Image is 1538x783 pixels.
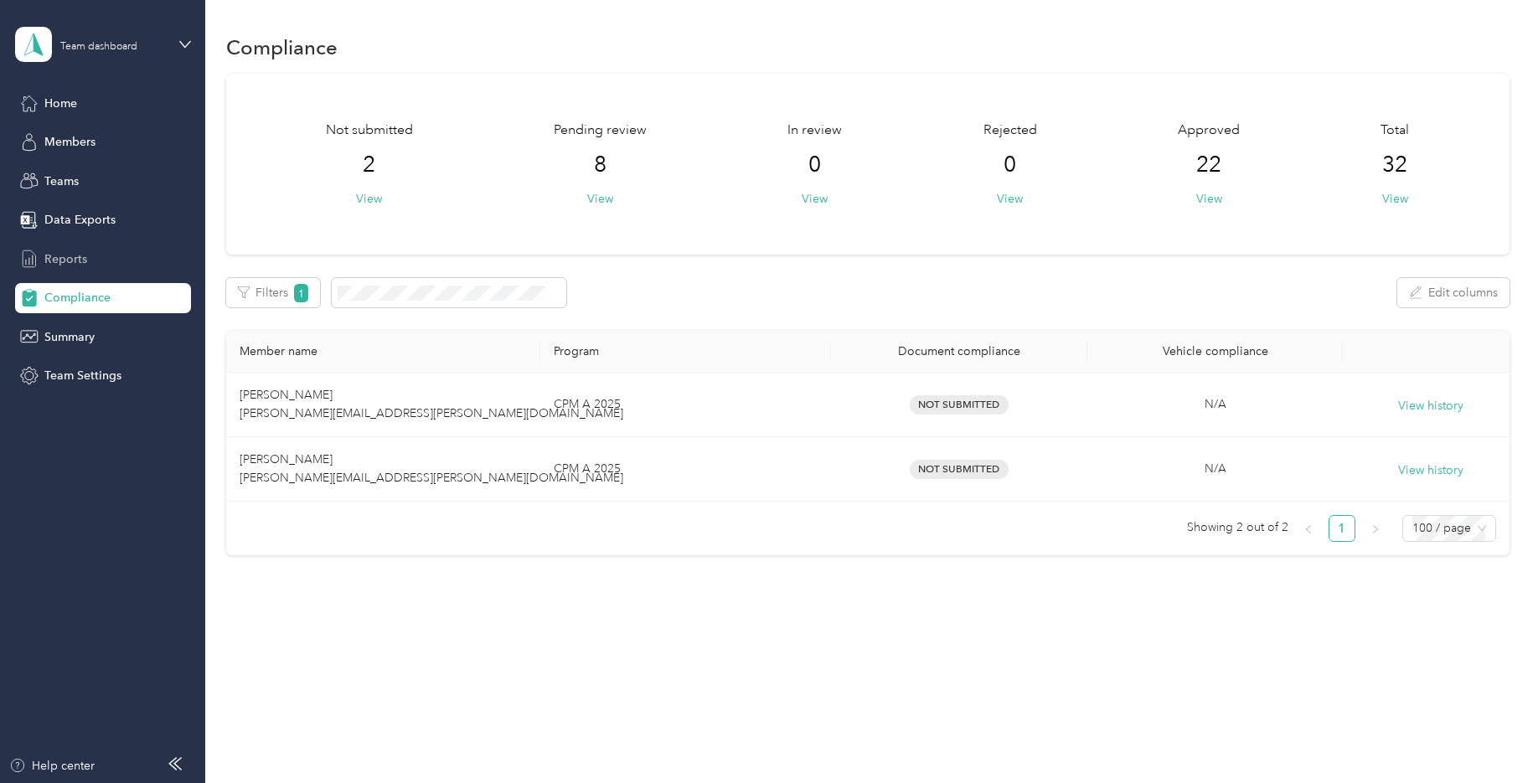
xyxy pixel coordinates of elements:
span: Summary [44,328,95,346]
span: 1 [294,284,309,302]
button: View [1382,190,1408,208]
span: Team Settings [44,367,121,384]
span: In review [787,121,842,141]
button: Edit columns [1397,278,1510,307]
button: View [356,190,382,208]
span: 8 [594,152,606,178]
span: left [1303,524,1313,534]
span: 32 [1382,152,1407,178]
span: 100 / page [1412,516,1486,541]
button: left [1295,515,1322,542]
a: 1 [1329,516,1355,541]
div: Vehicle compliance [1101,344,1330,358]
li: Previous Page [1295,515,1322,542]
span: Reports [44,250,87,268]
iframe: Everlance-gr Chat Button Frame [1444,689,1538,783]
span: N/A [1205,461,1226,476]
button: View [997,190,1023,208]
span: 0 [1004,152,1016,178]
th: Program [540,331,831,373]
span: N/A [1205,397,1226,411]
td: CPM A 2025 [540,437,831,502]
span: Not Submitted [910,460,1009,479]
span: Pending review [554,121,647,141]
span: Rejected [983,121,1037,141]
span: Total [1381,121,1409,141]
span: right [1370,524,1381,534]
span: Data Exports [44,211,116,229]
div: Page Size [1402,515,1496,542]
li: 1 [1329,515,1355,542]
div: Team dashboard [60,42,137,52]
span: 22 [1196,152,1221,178]
button: View [1196,190,1222,208]
button: View [587,190,613,208]
li: Next Page [1362,515,1389,542]
span: Members [44,133,95,151]
span: Not Submitted [910,395,1009,415]
span: [PERSON_NAME] [PERSON_NAME][EMAIL_ADDRESS][PERSON_NAME][DOMAIN_NAME] [240,452,623,485]
button: Filters1 [226,278,321,307]
span: Approved [1178,121,1240,141]
h1: Compliance [226,39,338,56]
button: View history [1398,461,1463,480]
span: [PERSON_NAME] [PERSON_NAME][EMAIL_ADDRESS][PERSON_NAME][DOMAIN_NAME] [240,388,623,420]
span: 2 [363,152,375,178]
span: Showing 2 out of 2 [1187,515,1288,540]
span: Home [44,95,77,112]
button: Help center [9,757,95,775]
button: View history [1398,397,1463,415]
button: right [1362,515,1389,542]
button: View [802,190,828,208]
span: 0 [808,152,821,178]
span: Not submitted [326,121,413,141]
th: Member name [226,331,540,373]
td: CPM A 2025 [540,373,831,437]
span: Compliance [44,289,111,307]
span: Teams [44,173,79,190]
div: Document compliance [844,344,1074,358]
